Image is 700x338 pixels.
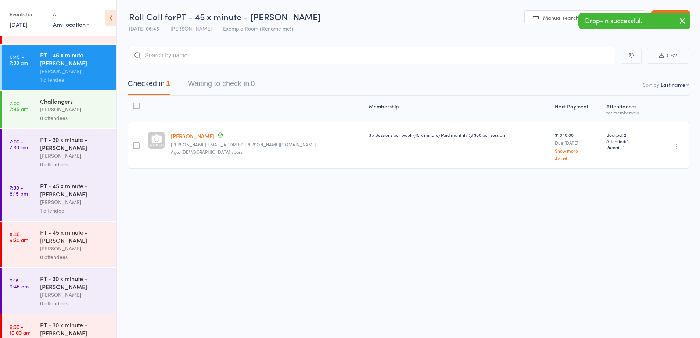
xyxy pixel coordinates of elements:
[40,291,110,299] div: [PERSON_NAME]
[40,67,110,75] div: [PERSON_NAME]
[40,160,110,168] div: 0 attendees
[40,75,110,84] div: 1 attendee
[40,321,110,337] div: PT - 30 x minute - [PERSON_NAME]
[40,105,110,114] div: [PERSON_NAME]
[603,99,654,118] div: Atten­dances
[555,156,600,161] a: Adjust
[40,114,110,122] div: 0 attendees
[2,45,116,90] a: 6:45 -7:30 amPT - 45 x minute - [PERSON_NAME][PERSON_NAME]1 attendee
[661,81,685,88] div: Last name
[623,144,624,150] span: 1
[2,129,116,175] a: 7:00 -7:30 amPT - 30 x minute - [PERSON_NAME][PERSON_NAME]0 attendees
[10,231,28,243] time: 8:45 - 9:30 am
[40,299,110,307] div: 0 attendees
[40,206,110,215] div: 1 attendee
[40,51,110,67] div: PT - 45 x minute - [PERSON_NAME]
[606,138,651,144] span: Attended: 1
[2,91,116,128] a: 7:00 -7:45 amChallangers[PERSON_NAME]0 attendees
[129,10,176,22] span: Roll Call for
[40,228,110,244] div: PT - 45 x minute - [PERSON_NAME]
[129,25,159,32] span: [DATE] 06:45
[188,76,255,95] button: Waiting to check in0
[555,132,600,161] div: $1,040.00
[606,132,651,138] span: Booked: 2
[10,100,28,112] time: 7:00 - 7:45 am
[2,268,116,314] a: 9:15 -9:45 amPT - 30 x minute - [PERSON_NAME][PERSON_NAME]0 attendees
[555,140,600,145] small: Due [DATE]
[10,324,30,335] time: 9:30 - 10:00 am
[369,132,549,138] div: 3 x Sessions per week (45 x minute) Paid monthly @ $80 per session
[170,25,212,32] span: [PERSON_NAME]
[176,10,321,22] span: PT - 45 x minute - [PERSON_NAME]
[40,198,110,206] div: [PERSON_NAME]
[40,244,110,253] div: [PERSON_NAME]
[53,20,89,28] div: Any location
[251,79,255,88] div: 0
[10,138,28,150] time: 7:00 - 7:30 am
[10,277,29,289] time: 9:15 - 9:45 am
[40,274,110,291] div: PT - 30 x minute - [PERSON_NAME]
[40,182,110,198] div: PT - 45 x minute - [PERSON_NAME]
[10,20,28,28] a: [DATE]
[171,142,363,147] small: nick.baker@hsf.com
[166,79,170,88] div: 1
[40,152,110,160] div: [PERSON_NAME]
[2,175,116,221] a: 7:30 -8:15 pmPT - 45 x minute - [PERSON_NAME][PERSON_NAME]1 attendee
[40,135,110,152] div: PT - 30 x minute - [PERSON_NAME]
[578,13,690,29] div: Drop-in successful.
[53,8,89,20] div: At
[10,185,28,196] time: 7:30 - 8:15 pm
[171,149,243,155] span: Age: [DEMOGRAPHIC_DATA] years
[552,99,603,118] div: Next Payment
[128,47,615,64] input: Search by name
[606,110,651,115] div: for membership
[2,222,116,267] a: 8:45 -9:30 amPT - 45 x minute - [PERSON_NAME][PERSON_NAME]0 attendees
[643,81,659,88] label: Sort by
[366,99,552,118] div: Membership
[40,97,110,105] div: Challangers
[171,132,214,140] a: [PERSON_NAME]
[223,25,293,32] span: Example Room (Rename me!)
[606,144,651,150] span: Remain:
[10,8,46,20] div: Events for
[555,148,600,153] a: Show more
[128,76,170,95] button: Checked in1
[651,10,690,25] a: Exit roll call
[647,48,689,64] button: CSV
[543,14,579,21] span: Manual search
[40,253,110,261] div: 0 attendees
[10,54,28,65] time: 6:45 - 7:30 am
